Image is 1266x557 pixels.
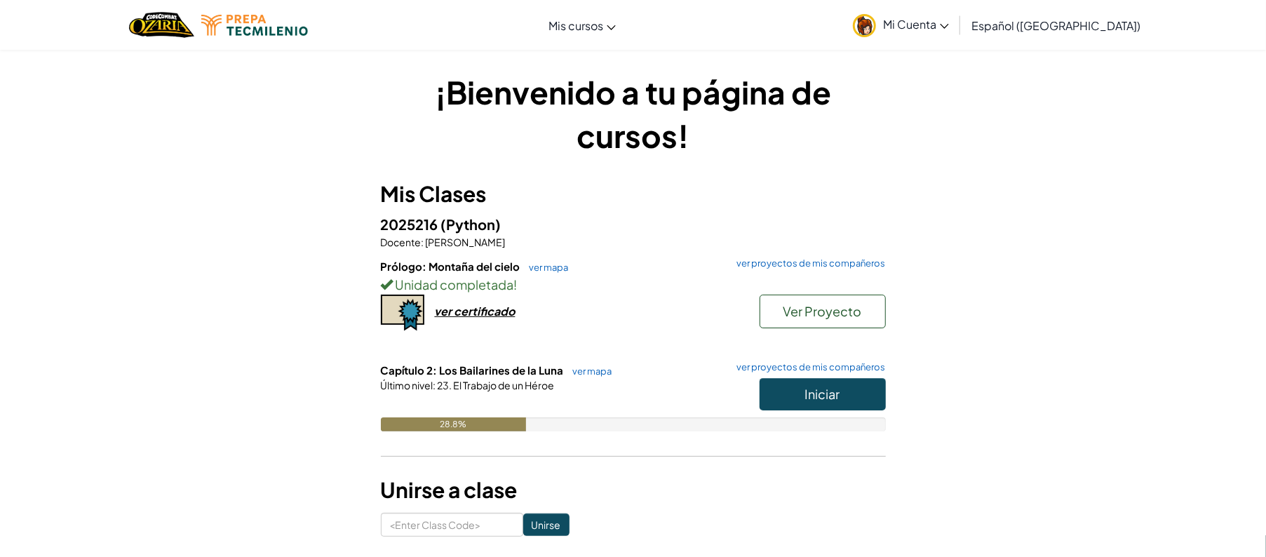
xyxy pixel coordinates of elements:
div: 28.8% [381,417,526,431]
span: Iniciar [805,386,840,402]
span: Español ([GEOGRAPHIC_DATA]) [971,18,1140,33]
a: ver mapa [523,262,569,273]
span: (Python) [441,215,501,233]
a: ver mapa [566,365,612,377]
span: Ver Proyecto [783,303,862,319]
div: ver certificado [435,304,516,318]
span: 2025216 [381,215,441,233]
a: ver proyectos de mis compañeros [730,363,886,372]
span: El Trabajo de un Héroe [452,379,555,391]
span: Último nivel [381,379,433,391]
span: Mi Cuenta [883,17,949,32]
a: Mis cursos [541,6,623,44]
span: : [433,379,436,391]
span: : [422,236,424,248]
img: Home [129,11,194,39]
span: Docente [381,236,422,248]
a: ver proyectos de mis compañeros [730,259,886,268]
img: avatar [853,14,876,37]
img: Tecmilenio logo [201,15,308,36]
button: Ver Proyecto [760,295,886,328]
span: Mis cursos [548,18,603,33]
a: Español ([GEOGRAPHIC_DATA]) [964,6,1147,44]
input: <Enter Class Code> [381,513,523,537]
input: Unirse [523,514,570,536]
span: [PERSON_NAME] [424,236,506,248]
span: ! [514,276,518,293]
img: certificate-icon.png [381,295,424,331]
h1: ¡Bienvenido a tu página de cursos! [381,70,886,157]
a: Ozaria by CodeCombat logo [129,11,194,39]
a: ver certificado [381,304,516,318]
span: Unidad completada [393,276,514,293]
h3: Mis Clases [381,178,886,210]
h3: Unirse a clase [381,474,886,506]
span: Capítulo 2: Los Bailarines de la Luna [381,363,566,377]
button: Iniciar [760,378,886,410]
a: Mi Cuenta [846,3,956,47]
span: Prólogo: Montaña del cielo [381,260,523,273]
span: 23. [436,379,452,391]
